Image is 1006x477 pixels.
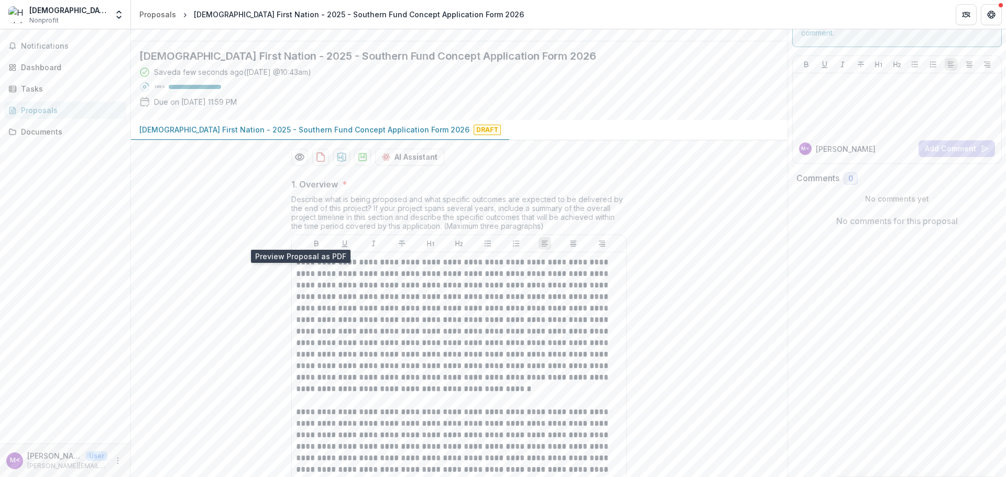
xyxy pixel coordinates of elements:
[367,237,380,250] button: Italicize
[375,149,444,165] button: AI Assistant
[801,146,810,151] div: Melissa Evans <melissa.evans@halalt.org>
[836,58,849,71] button: Italicize
[29,16,59,25] span: Nonprofit
[27,461,107,471] p: [PERSON_NAME][EMAIL_ADDRESS][PERSON_NAME][DOMAIN_NAME]
[424,237,437,250] button: Heading 1
[539,237,551,250] button: Align Left
[112,4,126,25] button: Open entity switcher
[333,149,350,165] button: download-proposal
[135,7,528,22] nav: breadcrumb
[21,42,122,51] span: Notifications
[86,451,107,461] p: User
[956,4,977,25] button: Partners
[855,58,867,71] button: Strike
[836,215,958,227] p: No comments for this proposal
[981,4,1002,25] button: Get Help
[10,457,20,464] div: Melissa Evans <melissa.evans@halalt.org>
[194,9,524,20] div: [DEMOGRAPHIC_DATA] First Nation - 2025 - Southern Fund Concept Application Form 2026
[567,237,579,250] button: Align Center
[963,58,976,71] button: Align Center
[291,149,308,165] button: Preview 9fdb1751-9cda-44f6-9433-f7c8ef485203-0.pdf
[891,58,903,71] button: Heading 2
[981,58,993,71] button: Align Right
[800,58,813,71] button: Bold
[112,454,124,467] button: More
[8,6,25,23] img: Halalt First Nation
[154,83,165,91] p: 100 %
[510,237,522,250] button: Ordered List
[354,149,371,165] button: download-proposal
[21,126,118,137] div: Documents
[816,143,876,154] p: [PERSON_NAME]
[21,105,118,116] div: Proposals
[21,62,118,73] div: Dashboard
[945,58,957,71] button: Align Left
[918,140,995,157] button: Add Comment
[310,237,323,250] button: Bold
[396,237,408,250] button: Strike
[312,149,329,165] button: download-proposal
[139,50,762,62] h2: [DEMOGRAPHIC_DATA] First Nation - 2025 - Southern Fund Concept Application Form 2026
[27,450,82,461] p: [PERSON_NAME] <[PERSON_NAME][EMAIL_ADDRESS][PERSON_NAME][DOMAIN_NAME]>
[482,237,494,250] button: Bullet List
[291,195,627,235] div: Describe what is being proposed and what specific outcomes are expected to be delivered by the en...
[927,58,939,71] button: Ordered List
[453,237,465,250] button: Heading 2
[796,193,998,204] p: No comments yet
[872,58,885,71] button: Heading 1
[139,9,176,20] div: Proposals
[474,125,501,135] span: Draft
[291,178,338,191] p: 1. Overview
[154,96,237,107] p: Due on [DATE] 11:59 PM
[848,174,853,183] span: 0
[818,58,831,71] button: Underline
[139,124,469,135] p: [DEMOGRAPHIC_DATA] First Nation - 2025 - Southern Fund Concept Application Form 2026
[909,58,921,71] button: Bullet List
[154,66,311,77] div: Saved a few seconds ago ( [DATE] @ 10:43am )
[796,173,839,183] h2: Comments
[596,237,608,250] button: Align Right
[29,5,107,16] div: [DEMOGRAPHIC_DATA] First Nation
[338,237,351,250] button: Underline
[21,83,118,94] div: Tasks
